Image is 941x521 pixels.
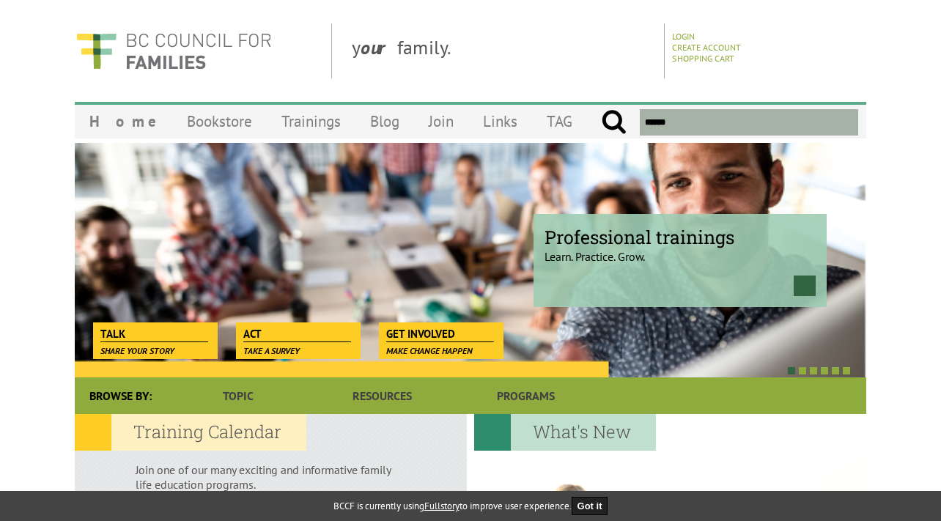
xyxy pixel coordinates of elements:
a: Home [75,104,172,138]
a: Programs [454,377,598,414]
a: Talk Share your story [93,322,215,343]
span: Get Involved [386,326,494,342]
p: Learn. Practice. Grow. [545,237,816,264]
span: Act [243,326,351,342]
a: Login [672,31,695,42]
img: BC Council for FAMILIES [75,23,273,78]
button: Got it [572,497,608,515]
a: Topic [166,377,310,414]
span: Make change happen [386,345,473,356]
a: Trainings [267,104,355,138]
span: Share your story [100,345,174,356]
a: Resources [310,377,454,414]
span: Take a survey [243,345,300,356]
div: y family. [340,23,665,78]
span: Talk [100,326,208,342]
a: Act Take a survey [236,322,358,343]
a: TAG [532,104,587,138]
span: Professional trainings [545,225,816,249]
h2: Training Calendar [75,414,306,451]
input: Submit [601,109,627,136]
p: Join one of our many exciting and informative family life education programs. [136,462,406,492]
a: Fullstory [424,500,460,512]
a: Links [468,104,532,138]
a: Bookstore [172,104,267,138]
h2: What's New [474,414,656,451]
a: Blog [355,104,414,138]
a: Create Account [672,42,741,53]
a: Get Involved Make change happen [379,322,501,343]
a: Join [414,104,468,138]
div: Browse By: [75,377,166,414]
strong: our [361,35,397,59]
a: Shopping Cart [672,53,734,64]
